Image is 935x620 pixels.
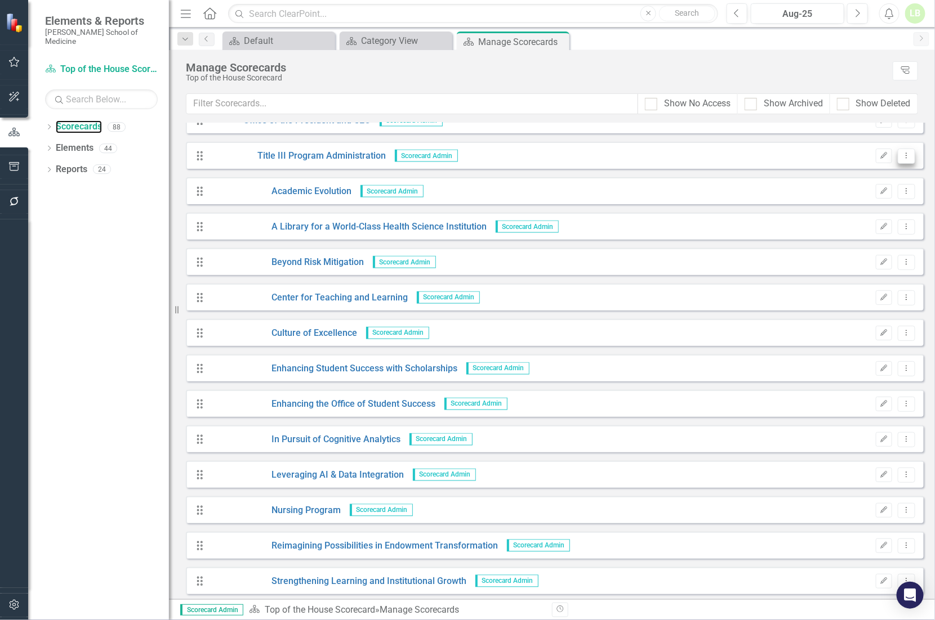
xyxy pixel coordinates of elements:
div: Category View [361,34,449,48]
a: Strengthening Learning and Institutional Growth [210,575,467,588]
a: Top of the House Scorecard [265,604,375,615]
input: Search Below... [45,89,158,109]
div: Manage Scorecards [478,35,567,49]
div: Manage Scorecards [186,61,887,74]
span: Scorecard Admin [350,504,413,516]
a: Center for Teaching and Learning [210,291,408,304]
button: Aug-25 [751,3,844,24]
div: Show Deleted [856,97,911,110]
div: 44 [99,143,117,153]
span: Scorecard Admin [444,398,507,410]
a: Reimagining Possibilities in Endowment Transformation [210,540,498,552]
span: Scorecard Admin [413,469,476,481]
div: » Manage Scorecards [249,604,544,617]
span: Scorecard Admin [373,256,436,268]
span: Scorecard Admin [409,433,473,446]
a: Scorecards [56,120,102,133]
a: Academic Evolution [210,185,352,198]
span: Scorecard Admin [360,185,424,197]
div: 24 [93,165,111,174]
span: Scorecard Admin [475,575,538,587]
a: Reports [56,163,87,176]
span: Elements & Reports [45,14,158,28]
button: Search [659,6,715,21]
div: Top of the House Scorecard [186,74,887,82]
span: Scorecard Admin [180,604,243,615]
a: Default [225,34,332,48]
a: Nursing Program [210,504,341,517]
div: Show Archived [764,97,823,110]
span: Search [675,8,700,17]
a: Title III Program Administration [210,150,386,163]
span: Scorecard Admin [496,221,559,233]
span: Scorecard Admin [395,150,458,162]
input: Filter Scorecards... [186,93,638,114]
a: Enhancing Student Success with Scholarships [210,362,458,375]
a: Beyond Risk Mitigation [210,256,364,269]
a: A Library for a World-Class Health Science Institution [210,221,487,233]
a: Top of the House Scorecard [45,63,158,76]
a: Culture of Excellence [210,327,358,340]
a: Elements [56,142,93,155]
button: LB [905,3,925,24]
a: Leveraging AI & Data Integration [210,469,404,482]
div: 88 [108,122,126,132]
span: Scorecard Admin [466,362,529,375]
div: Default [244,34,332,48]
div: Aug-25 [755,7,840,21]
small: [PERSON_NAME] School of Medicine [45,28,158,46]
span: Scorecard Admin [507,540,570,552]
span: Scorecard Admin [417,291,480,304]
span: Scorecard Admin [366,327,429,339]
a: Enhancing the Office of Student Success [210,398,436,411]
a: In Pursuit of Cognitive Analytics [210,433,401,446]
div: Open Intercom Messenger [897,582,924,609]
input: Search ClearPoint... [228,4,718,24]
a: Category View [342,34,449,48]
img: ClearPoint Strategy [6,13,25,33]
div: Show No Access [664,97,731,110]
